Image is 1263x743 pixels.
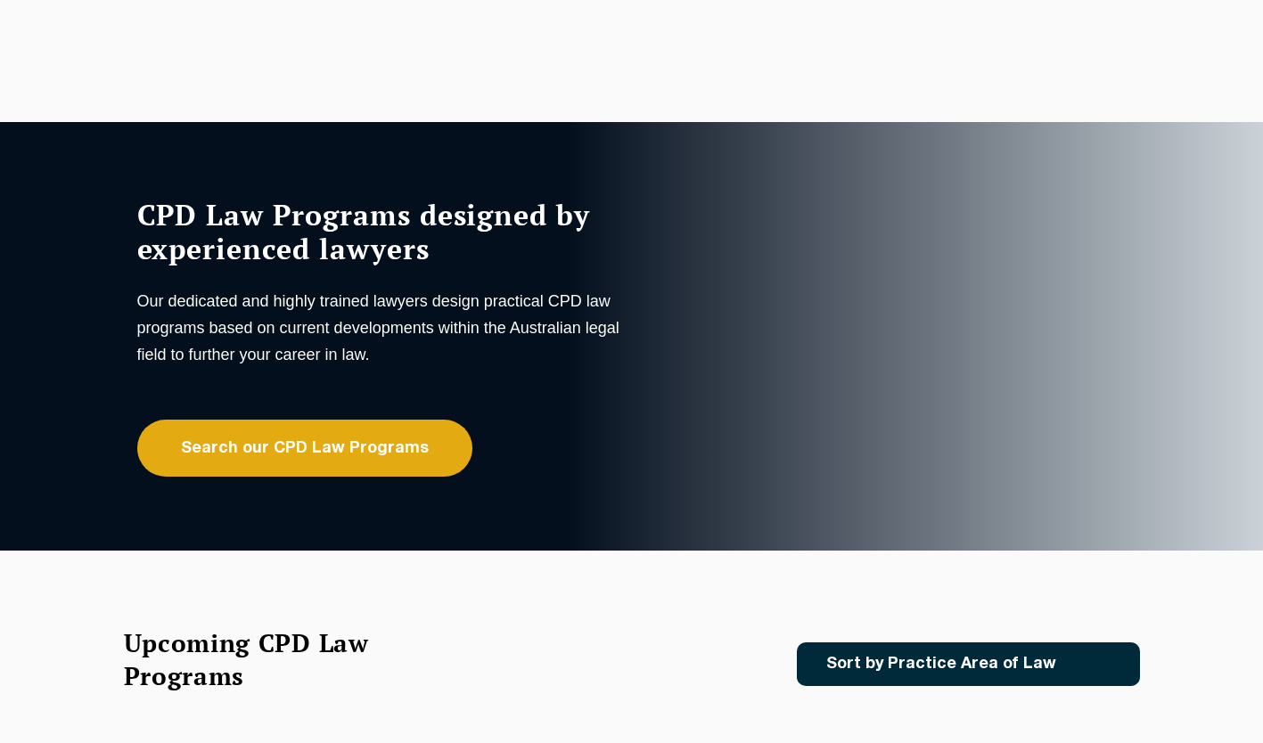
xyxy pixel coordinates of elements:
h1: CPD Law Programs designed by experienced lawyers [137,198,627,265]
a: Sort by Practice Area of Law [797,642,1140,686]
img: Icon [1085,657,1105,672]
a: Search our CPD Law Programs [137,420,472,477]
p: Our dedicated and highly trained lawyers design practical CPD law programs based on current devel... [137,288,627,368]
h2: Upcoming CPD Law Programs [124,626,414,692]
